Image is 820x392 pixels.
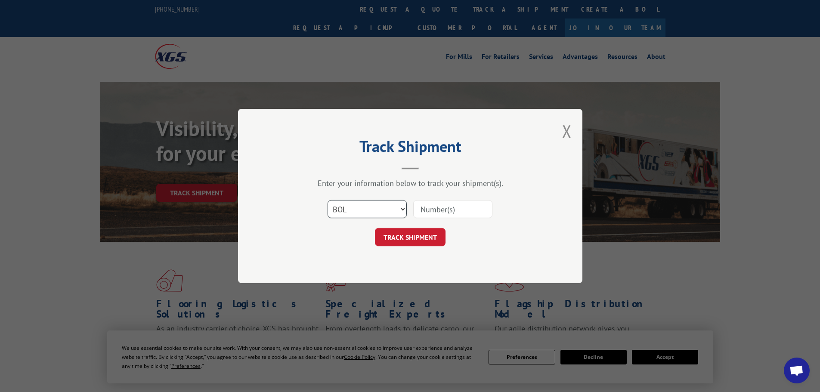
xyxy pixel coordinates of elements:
div: Enter your information below to track your shipment(s). [281,178,539,188]
h2: Track Shipment [281,140,539,157]
input: Number(s) [413,200,492,218]
div: Open chat [784,358,810,383]
button: Close modal [562,120,572,142]
button: TRACK SHIPMENT [375,228,446,246]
